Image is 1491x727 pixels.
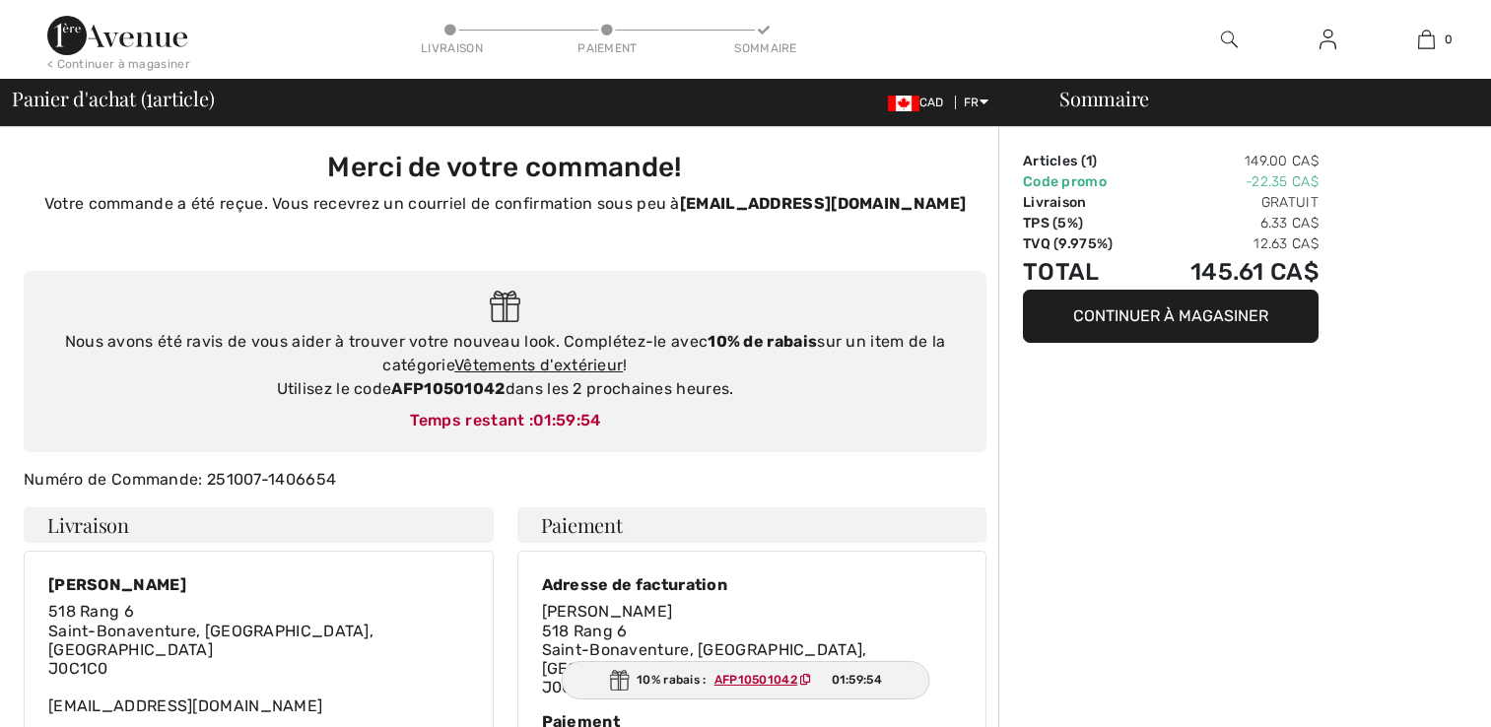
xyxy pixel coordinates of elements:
span: Panier d'achat ( article) [12,89,215,108]
div: Numéro de Commande: 251007-1406654 [12,468,998,492]
img: Canadian Dollar [888,96,919,111]
td: Code promo [1023,171,1145,192]
span: 1 [146,84,153,109]
div: Paiement [577,39,637,57]
td: 149.00 CA$ [1145,151,1319,171]
strong: 10% de rabais [708,332,817,351]
img: 1ère Avenue [47,16,187,55]
span: FR [964,96,988,109]
span: 1 [1086,153,1092,169]
td: Gratuit [1145,192,1319,213]
div: [PERSON_NAME] [48,575,469,594]
span: [PERSON_NAME] [542,602,673,621]
td: Articles ( ) [1023,151,1145,171]
button: Continuer à magasiner [1023,290,1319,343]
img: Mes infos [1320,28,1336,51]
td: -22.35 CA$ [1145,171,1319,192]
div: Sommaire [734,39,793,57]
img: recherche [1221,28,1238,51]
a: Vêtements d'extérieur [454,356,623,374]
h3: Merci de votre commande! [35,151,975,184]
strong: AFP10501042 [391,379,505,398]
a: Se connecter [1304,28,1352,52]
div: Livraison [421,39,480,57]
span: 01:59:54 [533,411,600,430]
img: Mon panier [1418,28,1435,51]
ins: AFP10501042 [714,673,797,687]
img: Gift.svg [609,670,629,691]
div: [EMAIL_ADDRESS][DOMAIN_NAME] [48,602,469,715]
p: Votre commande a été reçue. Vous recevrez un courriel de confirmation sous peu à [35,192,975,216]
strong: [EMAIL_ADDRESS][DOMAIN_NAME] [680,194,966,213]
span: CAD [888,96,952,109]
div: 10% rabais : [561,661,930,699]
td: Total [1023,254,1145,290]
td: TVQ (9.975%) [1023,233,1145,254]
div: Temps restant : [43,409,967,432]
div: Adresse de facturation [542,575,963,594]
span: 518 Rang 6 Saint-Bonaventure, [GEOGRAPHIC_DATA], [GEOGRAPHIC_DATA] J0C1C0 [48,602,373,678]
div: < Continuer à magasiner [47,55,190,73]
td: TPS (5%) [1023,213,1145,233]
img: Gift.svg [490,291,520,323]
span: 01:59:54 [832,671,882,689]
div: Nous avons été ravis de vous aider à trouver votre nouveau look. Complétez-le avec sur un item de... [43,330,967,401]
span: 518 Rang 6 Saint-Bonaventure, [GEOGRAPHIC_DATA], [GEOGRAPHIC_DATA] J0C1C0 [542,622,867,697]
td: 6.33 CA$ [1145,213,1319,233]
td: 145.61 CA$ [1145,254,1319,290]
h4: Livraison [24,507,494,543]
div: Sommaire [1036,89,1479,108]
span: 0 [1445,31,1453,48]
td: Livraison [1023,192,1145,213]
h4: Paiement [517,507,987,543]
td: 12.63 CA$ [1145,233,1319,254]
a: 0 [1378,28,1474,51]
